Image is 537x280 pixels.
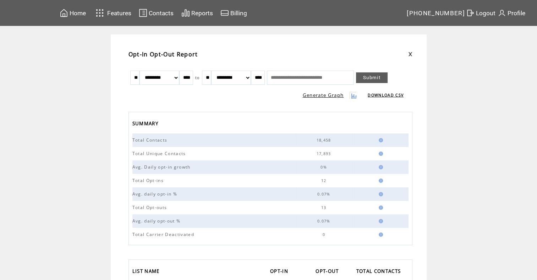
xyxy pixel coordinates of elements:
[128,50,198,58] span: Opt-In Opt-Out Report
[407,10,465,17] span: [PHONE_NUMBER]
[94,7,106,19] img: features.svg
[132,266,163,278] a: LIST NAME
[498,9,506,17] img: profile.svg
[93,6,133,20] a: Features
[377,232,383,237] img: help.gif
[195,75,200,80] span: to
[497,7,526,18] a: Profile
[466,9,475,17] img: exit.svg
[270,266,290,278] span: OPT-IN
[132,137,169,143] span: Total Contacts
[132,266,161,278] span: LIST NAME
[377,152,383,156] img: help.gif
[368,93,404,98] a: DOWNLOAD CSV
[59,7,87,18] a: Home
[149,10,174,17] span: Contacts
[377,205,383,210] img: help.gif
[220,9,229,17] img: creidtcard.svg
[303,92,344,98] a: Generate Graph
[132,150,188,157] span: Total Unique Contacts
[132,119,160,130] span: SUMMARY
[316,266,342,278] a: OPT-OUT
[508,10,525,17] span: Profile
[70,10,86,17] span: Home
[138,7,175,18] a: Contacts
[320,165,329,170] span: 0%
[317,192,332,197] span: 0.07%
[180,7,214,18] a: Reports
[230,10,247,17] span: Billing
[317,219,332,224] span: 0.07%
[132,177,165,183] span: Total Opt-ins
[139,9,147,17] img: contacts.svg
[132,191,179,197] span: Avg. daily opt-in %
[377,138,383,142] img: help.gif
[356,72,388,83] a: Submit
[356,266,403,278] span: TOTAL CONTACTS
[316,266,340,278] span: OPT-OUT
[132,231,196,237] span: Total Carrier Deactivated
[356,266,405,278] a: TOTAL CONTACTS
[107,10,131,17] span: Features
[191,10,213,17] span: Reports
[377,165,383,169] img: help.gif
[132,204,169,210] span: Total Opt-outs
[322,232,327,237] span: 0
[60,9,68,17] img: home.svg
[476,10,495,17] span: Logout
[377,179,383,183] img: help.gif
[132,218,182,224] span: Avg. daily opt-out %
[465,7,497,18] a: Logout
[377,192,383,196] img: help.gif
[377,219,383,223] img: help.gif
[317,138,333,143] span: 18,458
[132,164,192,170] span: Avg. Daily opt-in growth
[321,205,328,210] span: 13
[321,178,328,183] span: 12
[219,7,248,18] a: Billing
[270,266,292,278] a: OPT-IN
[181,9,190,17] img: chart.svg
[317,151,333,156] span: 17,893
